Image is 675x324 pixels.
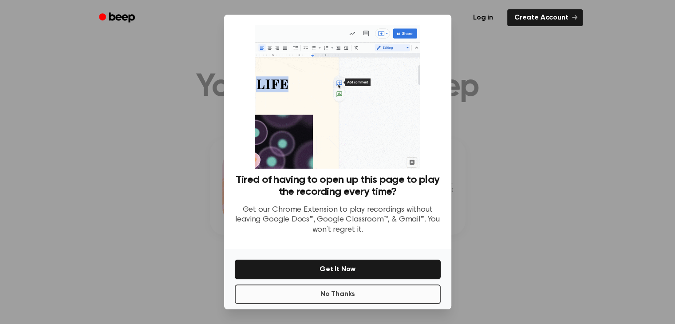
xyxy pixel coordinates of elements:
[235,284,441,304] button: No Thanks
[93,9,143,27] a: Beep
[464,8,502,28] a: Log in
[255,25,420,169] img: Beep extension in action
[235,260,441,279] button: Get It Now
[235,174,441,198] h3: Tired of having to open up this page to play the recording every time?
[235,205,441,235] p: Get our Chrome Extension to play recordings without leaving Google Docs™, Google Classroom™, & Gm...
[507,9,583,26] a: Create Account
